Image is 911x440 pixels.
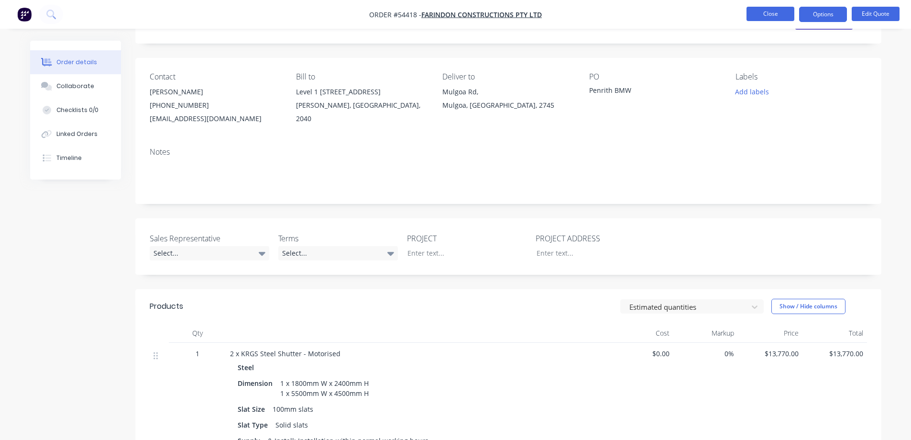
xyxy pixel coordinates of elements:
[230,349,340,358] span: 2 x KRGS Steel Shutter - Motorised
[771,299,845,314] button: Show / Hide columns
[677,349,734,359] span: 0%
[56,154,82,162] div: Timeline
[150,85,281,125] div: [PERSON_NAME][PHONE_NUMBER][EMAIL_ADDRESS][DOMAIN_NAME]
[407,233,527,244] label: PROJECT
[852,7,900,21] button: Edit Quote
[150,112,281,125] div: [EMAIL_ADDRESS][DOMAIN_NAME]
[150,85,281,99] div: [PERSON_NAME]
[30,74,121,98] button: Collaborate
[272,418,312,432] div: Solid slats
[296,85,427,99] div: Level 1 [STREET_ADDRESS]
[296,85,427,125] div: Level 1 [STREET_ADDRESS][PERSON_NAME], [GEOGRAPHIC_DATA], 2040
[536,233,655,244] label: PROJECT ADDRESS
[802,324,867,343] div: Total
[296,99,427,125] div: [PERSON_NAME], [GEOGRAPHIC_DATA], 2040
[369,10,421,19] span: Order #54418 -
[196,349,199,359] span: 1
[17,7,32,22] img: Factory
[589,85,709,99] div: Penrith BMW
[150,72,281,81] div: Contact
[609,324,673,343] div: Cost
[238,361,258,374] div: Steel
[276,376,373,400] div: 1 x 1800mm W x 2400mm H 1 x 5500mm W x 4500mm H
[738,324,802,343] div: Price
[735,72,867,81] div: Labels
[442,85,573,116] div: Mulgoa Rd,Mulgoa, [GEOGRAPHIC_DATA], 2745
[169,324,226,343] div: Qty
[730,85,774,98] button: Add labels
[150,99,281,112] div: [PHONE_NUMBER]
[806,349,863,359] span: $13,770.00
[56,130,98,138] div: Linked Orders
[799,7,847,22] button: Options
[442,72,573,81] div: Deliver to
[56,106,99,114] div: Checklists 0/0
[442,85,573,99] div: Mulgoa Rd,
[278,233,398,244] label: Terms
[150,233,269,244] label: Sales Representative
[30,98,121,122] button: Checklists 0/0
[296,72,427,81] div: Bill to
[150,246,269,260] div: Select...
[150,147,867,157] div: Notes
[613,349,670,359] span: $0.00
[673,324,738,343] div: Markup
[421,10,542,19] a: Farindon Constructions Pty Ltd
[278,246,398,260] div: Select...
[238,402,269,416] div: Slat Size
[150,301,183,312] div: Products
[30,122,121,146] button: Linked Orders
[56,58,97,67] div: Order details
[442,99,573,112] div: Mulgoa, [GEOGRAPHIC_DATA], 2745
[238,376,276,390] div: Dimension
[746,7,794,21] button: Close
[589,72,720,81] div: PO
[742,349,799,359] span: $13,770.00
[56,82,94,90] div: Collaborate
[30,146,121,170] button: Timeline
[30,50,121,74] button: Order details
[238,418,272,432] div: Slat Type
[269,402,317,416] div: 100mm slats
